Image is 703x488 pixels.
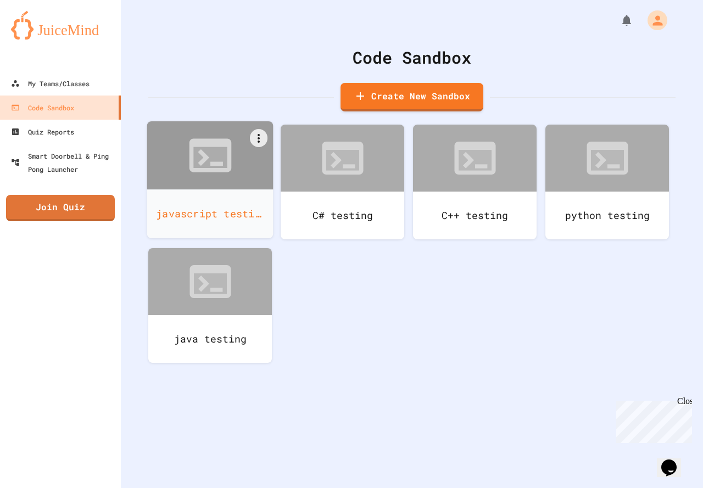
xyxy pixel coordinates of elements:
div: My Account [636,8,670,33]
img: logo-orange.svg [11,11,110,40]
div: Code Sandbox [11,101,74,114]
div: Chat with us now!Close [4,4,76,70]
a: Join Quiz [6,195,115,221]
a: C# testing [281,125,404,239]
iframe: chat widget [612,396,692,443]
div: javascript testing [147,189,274,238]
div: C++ testing [413,192,537,239]
div: C# testing [281,192,404,239]
div: My Notifications [600,11,636,30]
div: Quiz Reports [11,125,74,138]
div: Code Sandbox [148,45,676,70]
a: java testing [148,248,272,363]
iframe: chat widget [657,444,692,477]
a: javascript testing [147,121,274,238]
a: C++ testing [413,125,537,239]
div: python testing [545,192,669,239]
a: Create New Sandbox [341,83,483,111]
div: My Teams/Classes [11,77,90,90]
div: java testing [148,315,272,363]
a: python testing [545,125,669,239]
div: Smart Doorbell & Ping Pong Launcher [11,149,116,176]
